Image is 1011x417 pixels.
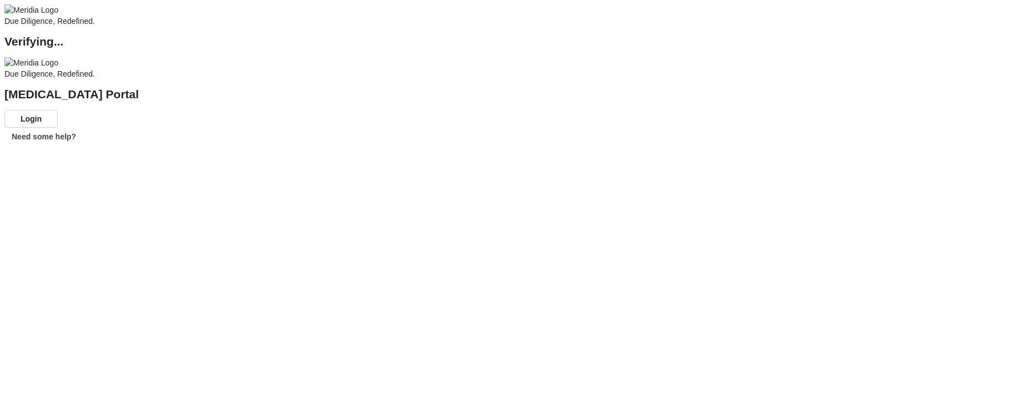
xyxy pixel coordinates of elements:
[4,110,58,128] button: Login
[4,17,95,26] span: Due Diligence, Redefined.
[4,4,58,16] img: Meridia Logo
[4,57,58,68] img: Meridia Logo
[4,89,1007,100] h2: [MEDICAL_DATA] Portal
[4,69,95,78] span: Due Diligence, Redefined.
[4,128,83,145] button: Need some help?
[4,36,1007,47] h2: Verifying...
